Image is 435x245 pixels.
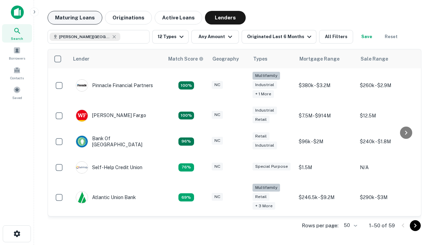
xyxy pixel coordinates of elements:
th: Geography [208,49,249,68]
div: Industrial [253,81,277,89]
div: Retail [253,132,269,140]
td: $7.5M - $914M [295,103,356,129]
th: Lender [69,49,164,68]
p: 1–50 of 59 [369,222,395,230]
div: Matching Properties: 15, hasApolloMatch: undefined [178,112,194,120]
div: NC [212,193,223,201]
div: Bank Of [GEOGRAPHIC_DATA] [76,135,157,148]
button: Originations [105,11,152,24]
img: picture [76,192,88,203]
div: Originated Last 6 Months [247,33,313,41]
button: Lenders [205,11,246,24]
th: Sale Range [356,49,418,68]
div: Types [253,55,267,63]
div: Matching Properties: 14, hasApolloMatch: undefined [178,137,194,146]
div: Matching Properties: 26, hasApolloMatch: undefined [178,81,194,89]
td: $240k - $1.8M [356,129,418,154]
span: [PERSON_NAME][GEOGRAPHIC_DATA], [GEOGRAPHIC_DATA] [59,34,110,40]
span: Borrowers [9,55,25,61]
div: Lender [73,55,89,63]
button: Reset [380,30,402,44]
span: Saved [12,95,22,100]
button: Any Amount [191,30,239,44]
div: Geography [212,55,239,63]
div: NC [212,81,223,89]
div: [PERSON_NAME] Fargo [76,110,146,122]
button: Save your search to get updates of matches that match your search criteria. [356,30,378,44]
button: Originated Last 6 Months [242,30,316,44]
td: $380k - $3.2M [295,68,356,103]
div: Retail [253,193,269,201]
div: Atlantic Union Bank [76,191,136,203]
span: Contacts [10,75,24,81]
img: picture [76,110,88,121]
button: Active Loans [155,11,202,24]
div: Matching Properties: 10, hasApolloMatch: undefined [178,193,194,201]
h6: Match Score [168,55,202,63]
a: Search [2,24,32,43]
div: Industrial [253,107,277,114]
div: Multifamily [253,184,280,192]
td: $260k - $2.9M [356,68,418,103]
div: 50 [341,220,358,230]
th: Capitalize uses an advanced AI algorithm to match your search with the best lender. The match sco... [164,49,208,68]
div: Industrial [253,142,277,149]
th: Types [249,49,295,68]
td: N/A [356,154,418,180]
div: NC [212,111,223,119]
img: picture [76,136,88,147]
button: 12 Types [152,30,189,44]
img: picture [76,80,88,91]
div: Mortgage Range [299,55,340,63]
td: $1.5M [295,154,356,180]
div: Special Purpose [253,163,291,170]
a: Contacts [2,64,32,82]
iframe: Chat Widget [401,169,435,201]
div: NC [212,137,223,145]
div: + 3 more [253,202,275,210]
button: All Filters [319,30,353,44]
div: Self-help Credit Union [76,161,142,174]
a: Borrowers [2,44,32,62]
td: $12.5M [356,103,418,129]
p: Rows per page: [302,222,338,230]
td: $246.5k - $9.2M [295,180,356,215]
td: $290k - $3M [356,180,418,215]
span: Search [11,36,23,41]
div: Sale Range [361,55,388,63]
div: Capitalize uses an advanced AI algorithm to match your search with the best lender. The match sco... [168,55,204,63]
img: capitalize-icon.png [11,5,24,19]
td: $96k - $2M [295,129,356,154]
div: Matching Properties: 11, hasApolloMatch: undefined [178,163,194,171]
button: Maturing Loans [48,11,102,24]
button: Go to next page [410,220,421,231]
div: NC [212,163,223,170]
div: Retail [253,116,269,124]
div: Multifamily [253,72,280,80]
div: Pinnacle Financial Partners [76,79,153,92]
img: picture [76,162,88,173]
div: + 1 more [253,90,274,98]
th: Mortgage Range [295,49,356,68]
a: Saved [2,83,32,102]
